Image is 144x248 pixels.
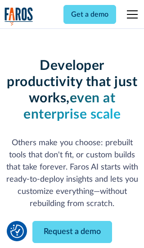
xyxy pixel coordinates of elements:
a: Request a demo [32,221,112,243]
img: Logo of the analytics and reporting company Faros. [4,7,33,26]
img: Revisit consent button [10,225,24,238]
p: Others make you choose: prebuilt tools that don't fit, or custom builds that take forever. Faros ... [4,137,140,210]
a: Get a demo [63,5,116,24]
a: home [4,7,33,26]
strong: even at enterprise scale [23,92,121,121]
button: Cookie Settings [10,225,24,238]
div: menu [121,4,139,25]
strong: Developer productivity that just works, [7,59,137,105]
